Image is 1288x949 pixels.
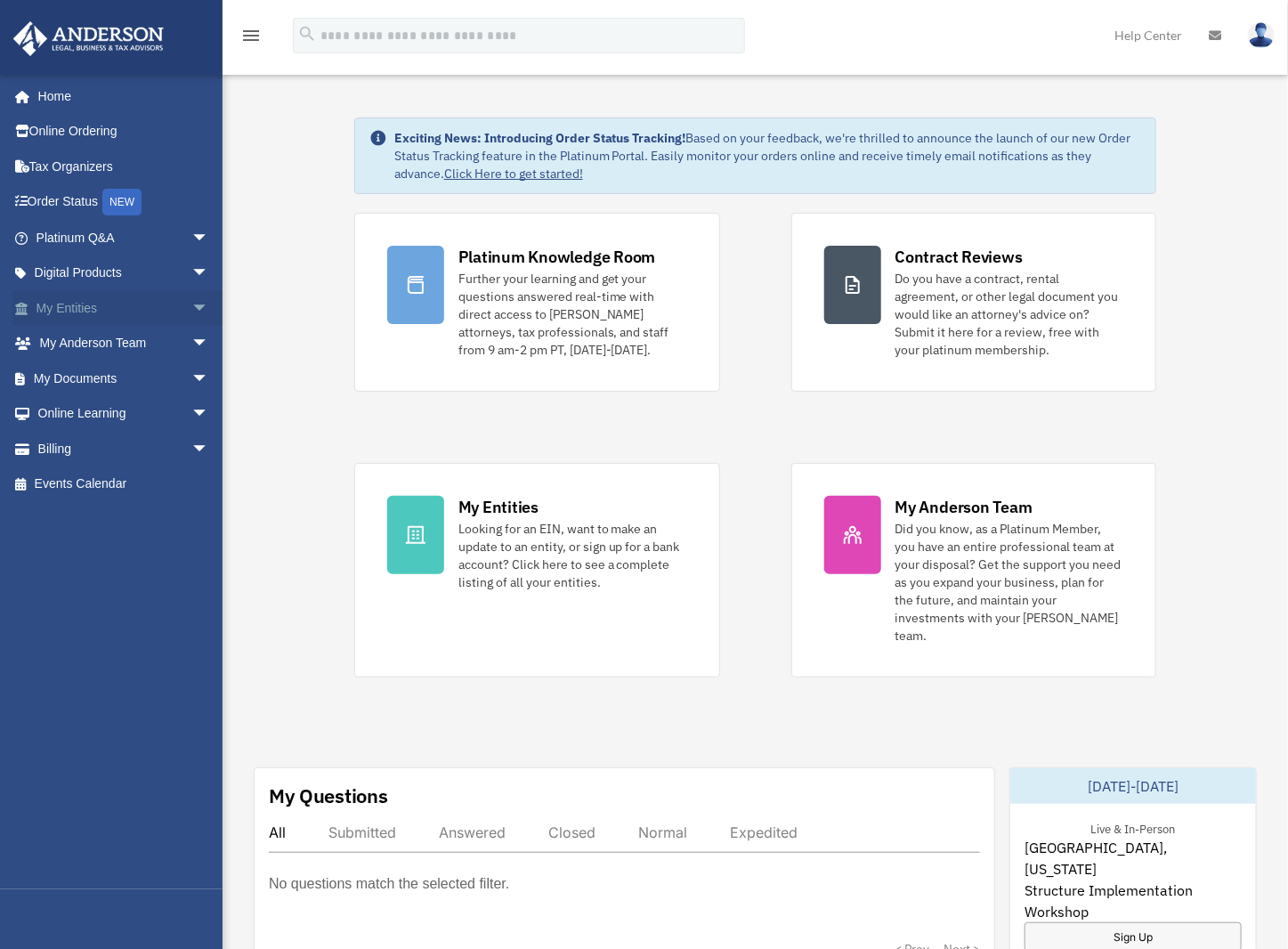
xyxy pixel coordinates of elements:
[458,270,687,359] div: Further your learning and get your questions answered real-time with direct access to [PERSON_NAM...
[439,823,506,841] div: Answered
[458,496,539,518] div: My Entities
[12,466,236,502] a: Events Calendar
[191,361,227,397] span: arrow_drop_down
[191,255,227,292] span: arrow_drop_down
[354,463,720,677] a: My Entities Looking for an EIN, want to make an update to an entity, or sign up for a bank accoun...
[354,213,720,392] a: Platinum Knowledge Room Further your learning and get your questions answered real-time with dire...
[458,520,687,591] div: Looking for an EIN, want to make an update to an entity, or sign up for a bank account? Click her...
[240,25,262,46] i: menu
[444,166,583,182] a: Click Here to get started!
[895,496,1033,518] div: My Anderson Team
[12,114,236,150] a: Online Ordering
[791,463,1157,677] a: My Anderson Team Did you know, as a Platinum Member, you have an entire professional team at your...
[12,361,236,396] a: My Documentsarrow_drop_down
[12,149,236,184] a: Tax Organizers
[12,184,236,221] a: Order StatusNEW
[394,129,1142,182] div: Based on your feedback, we're thrilled to announce the launch of our new Order Status Tracking fe...
[1077,818,1190,837] div: Live & In-Person
[102,189,142,215] div: NEW
[12,396,236,432] a: Online Learningarrow_drop_down
[791,213,1157,392] a: Contract Reviews Do you have a contract, rental agreement, or other legal document you would like...
[458,246,656,268] div: Platinum Knowledge Room
[12,78,227,114] a: Home
[240,31,262,46] a: menu
[191,220,227,256] span: arrow_drop_down
[12,220,236,255] a: Platinum Q&Aarrow_drop_down
[191,290,227,327] span: arrow_drop_down
[895,246,1023,268] div: Contract Reviews
[269,823,286,841] div: All
[12,290,236,326] a: My Entitiesarrow_drop_down
[1025,837,1242,880] span: [GEOGRAPHIC_DATA], [US_STATE]
[1025,880,1242,922] span: Structure Implementation Workshop
[12,431,236,466] a: Billingarrow_drop_down
[328,823,396,841] div: Submitted
[12,255,236,291] a: Digital Productsarrow_drop_down
[269,783,388,809] div: My Questions
[895,520,1124,645] div: Did you know, as a Platinum Member, you have an entire professional team at your disposal? Get th...
[638,823,687,841] div: Normal
[548,823,595,841] div: Closed
[394,130,686,146] strong: Exciting News: Introducing Order Status Tracking!
[730,823,798,841] div: Expedited
[191,431,227,467] span: arrow_drop_down
[1010,768,1256,804] div: [DATE]-[DATE]
[895,270,1124,359] div: Do you have a contract, rental agreement, or other legal document you would like an attorney's ad...
[8,21,169,56] img: Anderson Advisors Platinum Portal
[191,396,227,433] span: arrow_drop_down
[269,872,509,896] p: No questions match the selected filter.
[191,326,227,362] span: arrow_drop_down
[12,326,236,361] a: My Anderson Teamarrow_drop_down
[297,24,317,44] i: search
[1248,22,1275,48] img: User Pic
